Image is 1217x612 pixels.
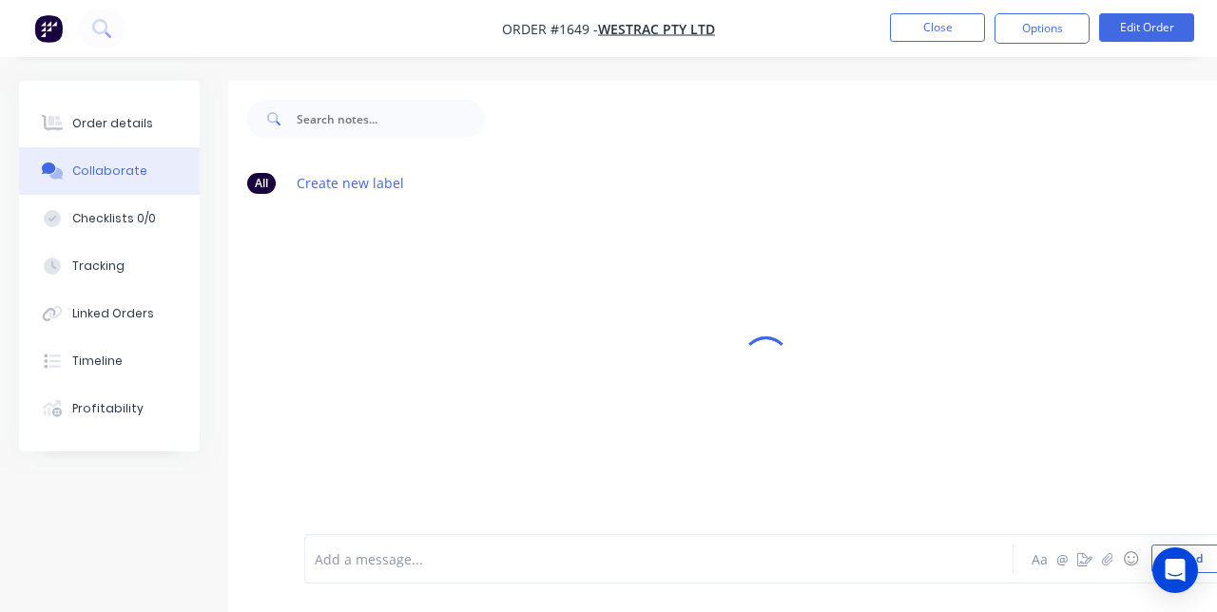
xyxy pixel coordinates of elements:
button: Aa [1028,547,1051,570]
button: Profitability [19,385,200,432]
button: ☺ [1119,547,1142,570]
button: Options [995,13,1090,44]
div: Order details [72,115,153,132]
button: @ [1051,547,1073,570]
div: Checklists 0/0 [72,210,156,227]
span: Order #1649 - [502,20,598,38]
div: Collaborate [72,163,147,180]
div: Open Intercom Messenger [1152,547,1198,593]
button: Linked Orders [19,290,200,337]
button: Collaborate [19,147,200,195]
button: Order details [19,100,200,147]
div: Profitability [72,400,144,417]
div: Linked Orders [72,305,154,322]
button: Timeline [19,337,200,385]
button: Edit Order [1099,13,1194,42]
a: WesTrac Pty Ltd [598,20,715,38]
button: Close [890,13,985,42]
img: Factory [34,14,63,43]
div: Tracking [72,258,125,275]
button: Checklists 0/0 [19,195,200,242]
div: Timeline [72,353,123,370]
button: Tracking [19,242,200,290]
